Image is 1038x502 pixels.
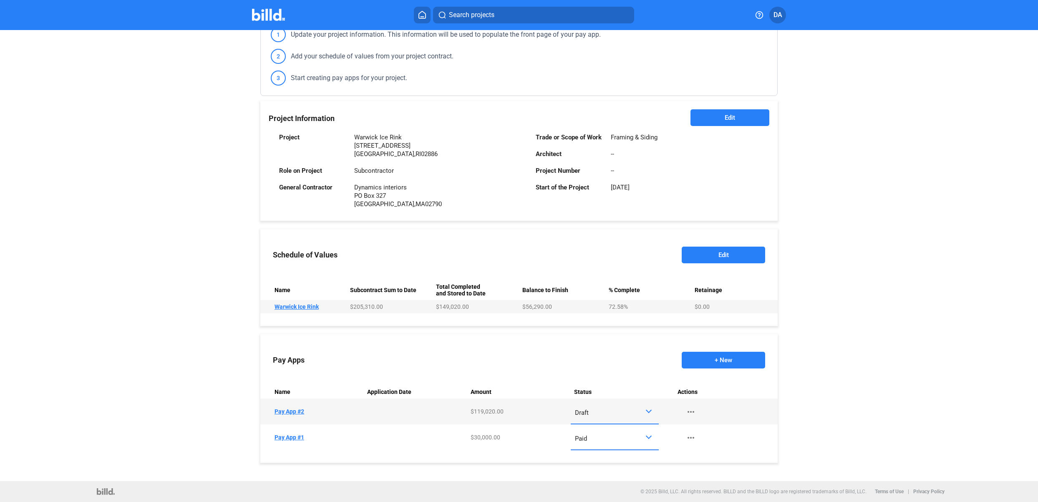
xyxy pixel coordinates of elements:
td: Warwick Ice Rink [260,300,347,313]
div: PO Box 327 [354,192,442,200]
span: [GEOGRAPHIC_DATA], [354,200,416,208]
td: $0.00 [691,300,778,313]
button: Edit [682,247,765,263]
mat-icon: more_horiz [686,407,696,417]
span: Paid [575,435,587,442]
span: MA [416,200,425,208]
div: Schedule of Values [273,251,338,259]
div: [STREET_ADDRESS] [354,141,438,150]
span: DA [773,10,782,20]
td: Pay App #2 [260,399,364,424]
span: [GEOGRAPHIC_DATA], [354,150,416,158]
div: Warwick Ice Rink [354,133,438,141]
span: 02790 [425,200,442,208]
td: 72.58% [605,300,692,313]
div: Update your project information. This information will be used to populate the front page of your... [271,27,601,42]
button: Edit [690,109,769,126]
th: Subcontract Sum to Date [347,280,433,300]
button: + New [682,352,765,368]
th: Amount [467,385,571,399]
th: Balance to Finish [519,280,605,300]
b: Terms of Use [875,489,904,494]
td: $30,000.00 [467,424,571,450]
div: General Contractor [279,183,346,192]
td: $119,020.00 [467,399,571,424]
div: Architect [536,150,602,158]
span: 2 [271,49,286,64]
td: $205,310.00 [347,300,433,313]
th: Status [571,385,674,399]
span: Project Information [269,114,335,123]
td: $56,290.00 [519,300,605,313]
p: © 2025 Billd, LLC. All rights reserved. BILLD and the BILLD logo are registered trademarks of Bil... [640,489,867,494]
button: DA [769,7,786,23]
th: Retainage [691,280,778,300]
th: % Complete [605,280,692,300]
div: -- [611,150,614,158]
img: Billd Company Logo [252,9,285,21]
p: | [908,489,909,494]
div: Add your schedule of values from your project contract. [271,49,453,64]
div: Framing & Siding [611,133,658,141]
div: Project Number [536,166,602,175]
button: Search projects [433,7,634,23]
div: Start of the Project [536,183,602,192]
th: Total Completed and Stored to Date [433,280,519,300]
span: 02886 [421,150,438,158]
td: Pay App #1 [260,424,364,450]
th: Actions [674,385,778,399]
img: logo [97,488,115,495]
div: Dynamics interiors [354,183,442,192]
span: 3 [271,71,286,86]
div: Start creating pay apps for your project. [271,71,407,86]
td: $149,020.00 [433,300,519,313]
div: Pay Apps [273,356,305,364]
th: Name [260,385,364,399]
span: Draft [575,409,589,416]
span: Edit [725,114,735,122]
div: Trade or Scope of Work [536,133,602,141]
th: Name [260,280,347,300]
div: Role on Project [279,166,346,175]
span: 1 [271,27,286,42]
div: [DATE] [611,183,630,192]
th: Application Date [364,385,467,399]
span: RI [416,150,421,158]
b: Privacy Policy [913,489,945,494]
div: -- [611,166,614,175]
div: Project [279,133,346,141]
span: Search projects [449,10,494,20]
div: Subcontractor [354,166,394,175]
mat-icon: more_horiz [686,433,696,443]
